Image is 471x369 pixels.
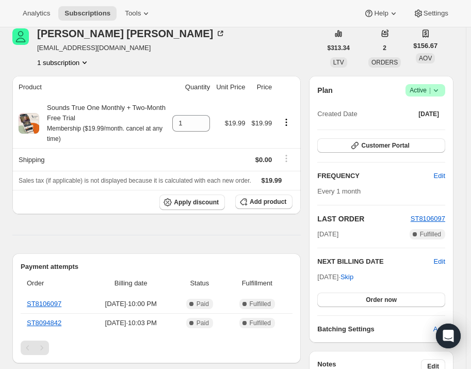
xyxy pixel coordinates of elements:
span: Fulfillment [228,278,286,288]
span: | [429,86,431,94]
th: Price [249,76,275,99]
span: Customer Portal [361,141,409,150]
button: Edit [428,168,451,184]
button: ST8106097 [411,214,445,224]
span: AOV [419,55,432,62]
span: Fulfilled [420,230,441,238]
span: $156.67 [413,41,437,51]
span: [DATE] [317,229,338,239]
span: Paid [197,319,209,327]
a: ST8106097 [27,300,61,308]
button: Product actions [278,117,295,128]
button: Analytics [17,6,56,21]
button: Skip [334,269,360,285]
button: Help [358,6,404,21]
span: Every 1 month [317,187,361,195]
span: [EMAIL_ADDRESS][DOMAIN_NAME] [37,43,225,53]
h2: LAST ORDER [317,214,410,224]
h2: Payment attempts [21,262,293,272]
button: Settings [407,6,454,21]
button: 2 [377,41,393,55]
button: Order now [317,293,445,307]
span: [DATE] · [317,273,353,281]
a: ST8094842 [27,319,61,327]
h6: Batching Settings [317,324,433,334]
span: Status [177,278,221,288]
span: Tools [125,9,141,18]
span: Fulfilled [250,300,271,308]
button: Tools [119,6,157,21]
span: ORDERS [371,59,398,66]
div: Sounds True One Monthly + Two-Month Free Trial [39,103,166,144]
th: Unit Price [213,76,248,99]
span: Apply discount [174,198,219,206]
span: Active [410,85,441,95]
span: $313.34 [328,44,350,52]
button: Subscriptions [58,6,117,21]
span: Created Date [317,109,357,119]
span: LTV [333,59,344,66]
span: Billing date [90,278,172,288]
h2: FREQUENCY [317,171,433,181]
div: Open Intercom Messenger [436,324,461,348]
span: Fulfilled [250,319,271,327]
button: Apply discount [159,195,225,210]
span: $0.00 [255,156,272,164]
span: 2 [383,44,386,52]
span: [DATE] · 10:03 PM [90,318,172,328]
span: Sales tax (if applicable) is not displayed because it is calculated with each new order. [19,177,251,184]
h2: Plan [317,85,333,95]
img: product img [19,113,39,134]
span: Settings [424,9,448,18]
button: [DATE] [412,107,445,121]
span: Help [374,9,388,18]
h2: NEXT BILLING DATE [317,256,433,267]
span: $19.99 [252,119,272,127]
button: Shipping actions [278,153,295,164]
button: Edit [434,256,445,267]
small: Membership ($19.99/month. cancel at any time) [47,125,163,142]
span: [DATE] · 10:00 PM [90,299,172,309]
th: Order [21,272,87,295]
span: Add product [250,198,286,206]
button: $313.34 [321,41,356,55]
span: $19.99 [262,177,282,184]
span: Skip [340,272,353,282]
button: Add [427,321,451,338]
span: Linda Felgenhauer [12,28,29,45]
span: Order now [366,296,397,304]
button: Product actions [37,57,90,68]
th: Quantity [169,76,213,99]
span: Subscriptions [64,9,110,18]
span: $19.99 [225,119,246,127]
span: [DATE] [418,110,439,118]
a: ST8106097 [411,215,445,222]
nav: Pagination [21,341,293,355]
th: Product [12,76,169,99]
div: [PERSON_NAME] [PERSON_NAME] [37,28,225,39]
button: Customer Portal [317,138,445,153]
th: Shipping [12,148,169,171]
button: Add product [235,195,293,209]
span: Edit [434,171,445,181]
span: Analytics [23,9,50,18]
span: Add [433,324,445,334]
span: Paid [197,300,209,308]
